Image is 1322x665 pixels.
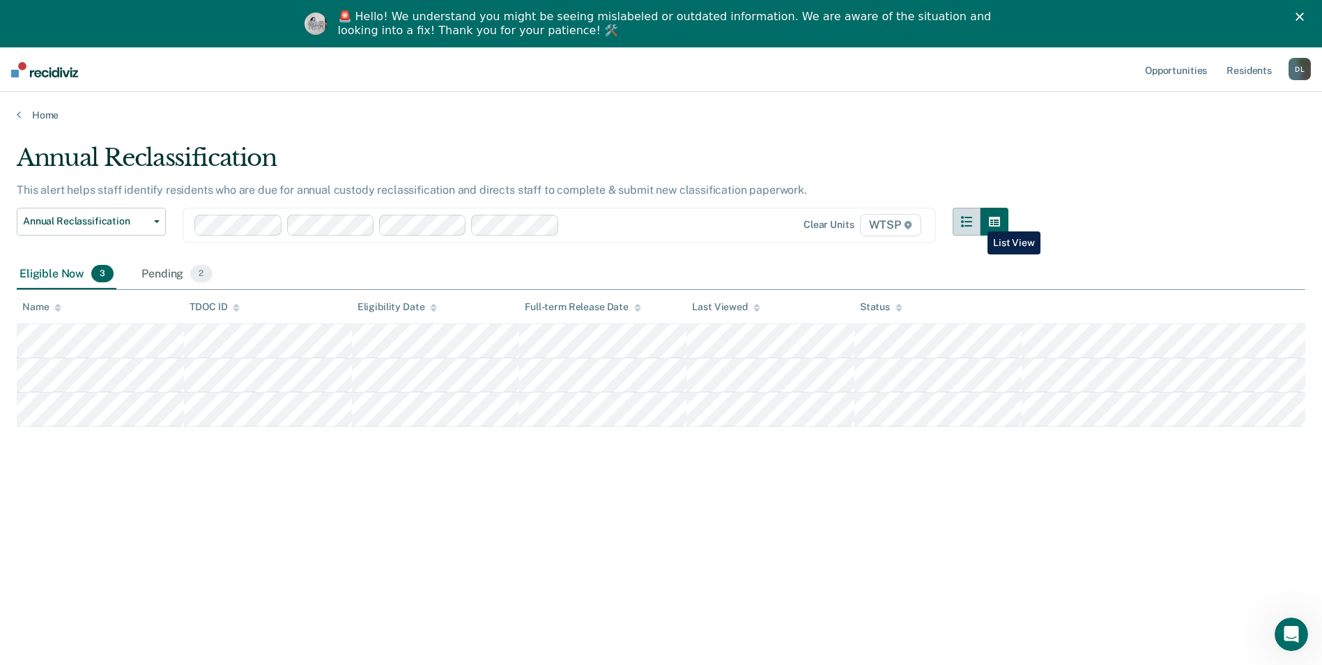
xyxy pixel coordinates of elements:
[17,208,166,236] button: Annual Reclassification
[860,214,921,236] span: WTSP
[17,259,116,290] div: Eligible Now3
[190,265,212,283] span: 2
[17,109,1305,121] a: Home
[525,301,641,313] div: Full-term Release Date
[1296,13,1309,21] div: Close
[91,265,114,283] span: 3
[305,13,327,35] img: Profile image for Kim
[804,219,854,231] div: Clear units
[358,301,438,313] div: Eligibility Date
[17,144,1008,183] div: Annual Reclassification
[860,301,902,313] div: Status
[22,301,61,313] div: Name
[190,301,240,313] div: TDOC ID
[1289,58,1311,80] div: D L
[11,62,78,77] img: Recidiviz
[1224,47,1275,92] a: Residents
[17,183,807,197] p: This alert helps staff identify residents who are due for annual custody reclassification and dir...
[1142,47,1210,92] a: Opportunities
[1275,618,1308,651] iframe: Intercom live chat
[23,215,148,227] span: Annual Reclassification
[692,301,760,313] div: Last Viewed
[338,10,996,38] div: 🚨 Hello! We understand you might be seeing mislabeled or outdated information. We are aware of th...
[1289,58,1311,80] button: DL
[139,259,215,290] div: Pending2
